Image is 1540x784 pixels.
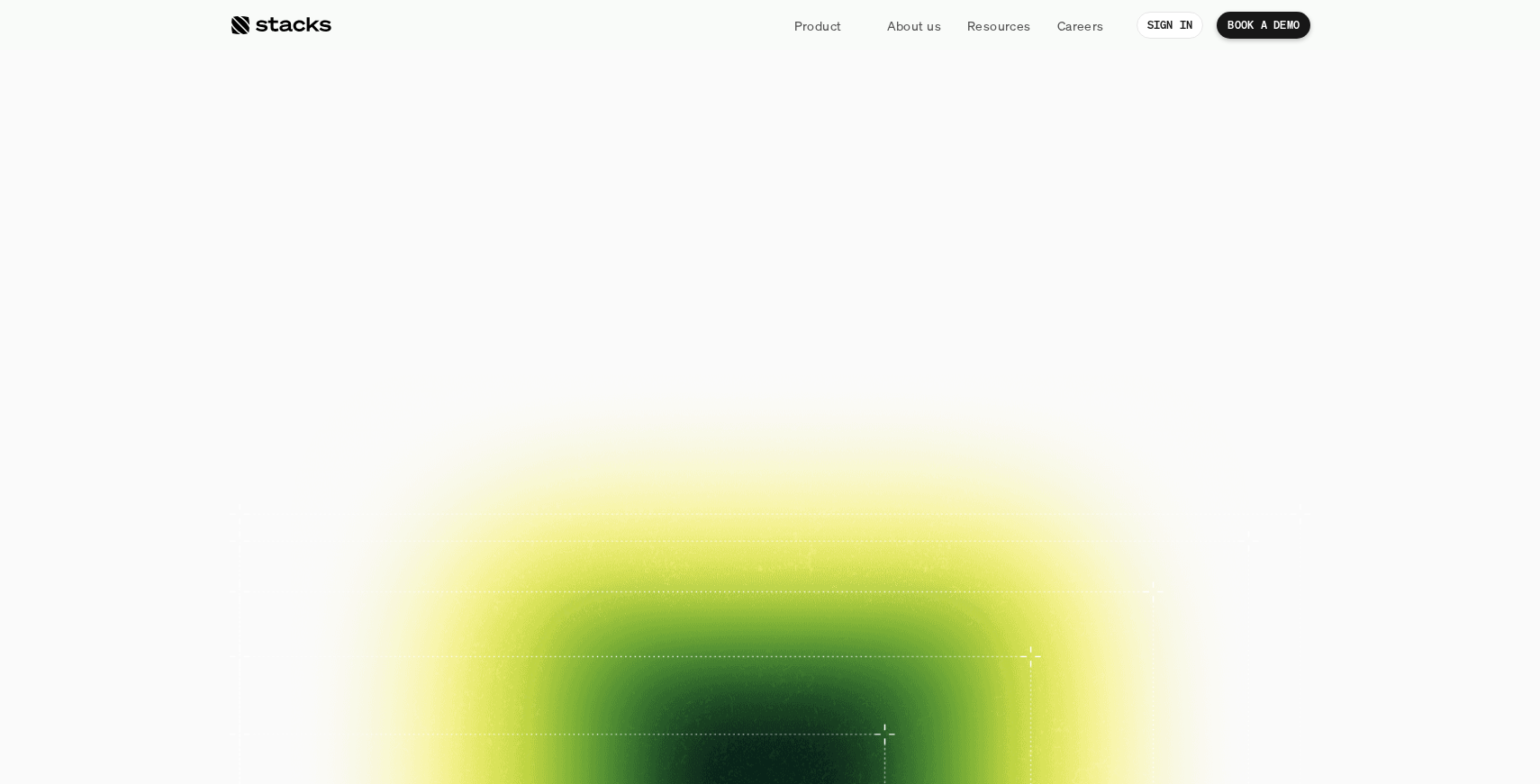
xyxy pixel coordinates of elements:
[615,390,716,415] p: BOOK A DEMO
[967,16,1031,35] p: Resources
[956,9,1042,41] a: Resources
[1147,19,1193,32] p: SIGN IN
[1046,9,1115,41] a: Careers
[590,113,896,193] span: financial
[548,295,992,350] p: Close your books faster, smarter, and risk-free with Stacks, the AI tool for accounting teams.
[1057,16,1104,35] p: Careers
[876,9,952,41] a: About us
[911,113,1107,194] span: close.
[1217,12,1310,39] a: BOOK A DEMO
[548,196,992,276] span: Reimagined.
[887,16,941,35] p: About us
[433,113,575,193] span: The
[794,16,842,35] p: Product
[787,390,925,415] p: EXPLORE PRODUCT
[756,381,956,425] a: EXPLORE PRODUCT
[1227,19,1300,32] p: BOOK A DEMO
[584,381,747,425] a: BOOK A DEMO
[1137,12,1204,39] a: SIGN IN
